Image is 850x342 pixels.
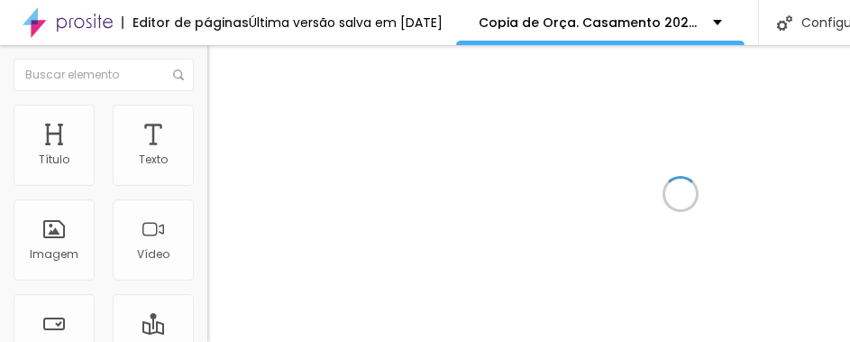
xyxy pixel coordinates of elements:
[139,153,168,166] div: Texto
[777,15,792,31] img: Icone
[479,16,699,29] p: Copia de Orça. Casamento 2025 - [GEOGRAPHIC_DATA]
[249,16,443,29] div: Última versão salva em [DATE]
[14,59,194,91] input: Buscar elemento
[39,153,69,166] div: Título
[173,69,184,80] img: Icone
[122,16,249,29] div: Editor de páginas
[137,248,169,261] div: Vídeo
[30,248,78,261] div: Imagem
